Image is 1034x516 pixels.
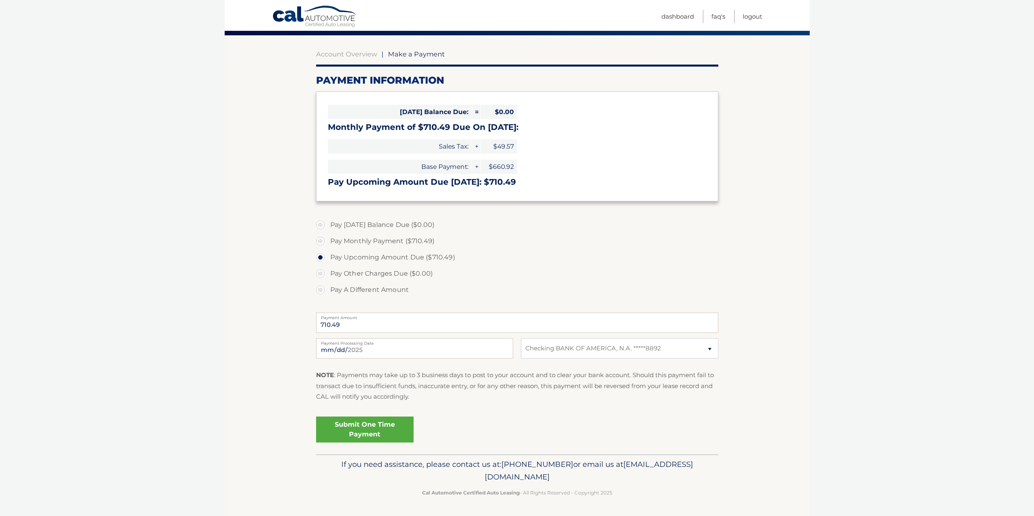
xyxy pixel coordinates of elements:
[328,139,472,153] span: Sales Tax:
[472,139,480,153] span: +
[481,105,517,119] span: $0.00
[316,50,377,58] a: Account Overview
[661,10,694,23] a: Dashboard
[481,139,517,153] span: $49.57
[316,217,718,233] label: Pay [DATE] Balance Due ($0.00)
[743,10,762,23] a: Logout
[316,417,414,443] a: Submit One Time Payment
[321,488,713,497] p: - All Rights Reserved - Copyright 2025
[316,338,513,345] label: Payment Processing Date
[388,50,445,58] span: Make a Payment
[472,160,480,174] span: +
[328,122,707,132] h3: Monthly Payment of $710.49 Due On [DATE]:
[328,177,707,187] h3: Pay Upcoming Amount Due [DATE]: $710.49
[382,50,384,58] span: |
[501,460,573,469] span: [PHONE_NUMBER]
[316,370,718,402] p: : Payments may take up to 3 business days to post to your account and to clear your bank account....
[272,5,358,29] a: Cal Automotive
[316,233,718,249] label: Pay Monthly Payment ($710.49)
[328,160,472,174] span: Base Payment:
[316,266,718,282] label: Pay Other Charges Due ($0.00)
[328,105,472,119] span: [DATE] Balance Due:
[422,490,520,496] strong: Cal Automotive Certified Auto Leasing
[316,338,513,358] input: Payment Date
[316,313,718,319] label: Payment Amount
[711,10,725,23] a: FAQ's
[316,282,718,298] label: Pay A Different Amount
[321,458,713,484] p: If you need assistance, please contact us at: or email us at
[316,74,718,86] h2: Payment Information
[316,249,718,266] label: Pay Upcoming Amount Due ($710.49)
[316,313,718,333] input: Payment Amount
[316,371,334,379] strong: NOTE
[481,160,517,174] span: $660.92
[472,105,480,119] span: =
